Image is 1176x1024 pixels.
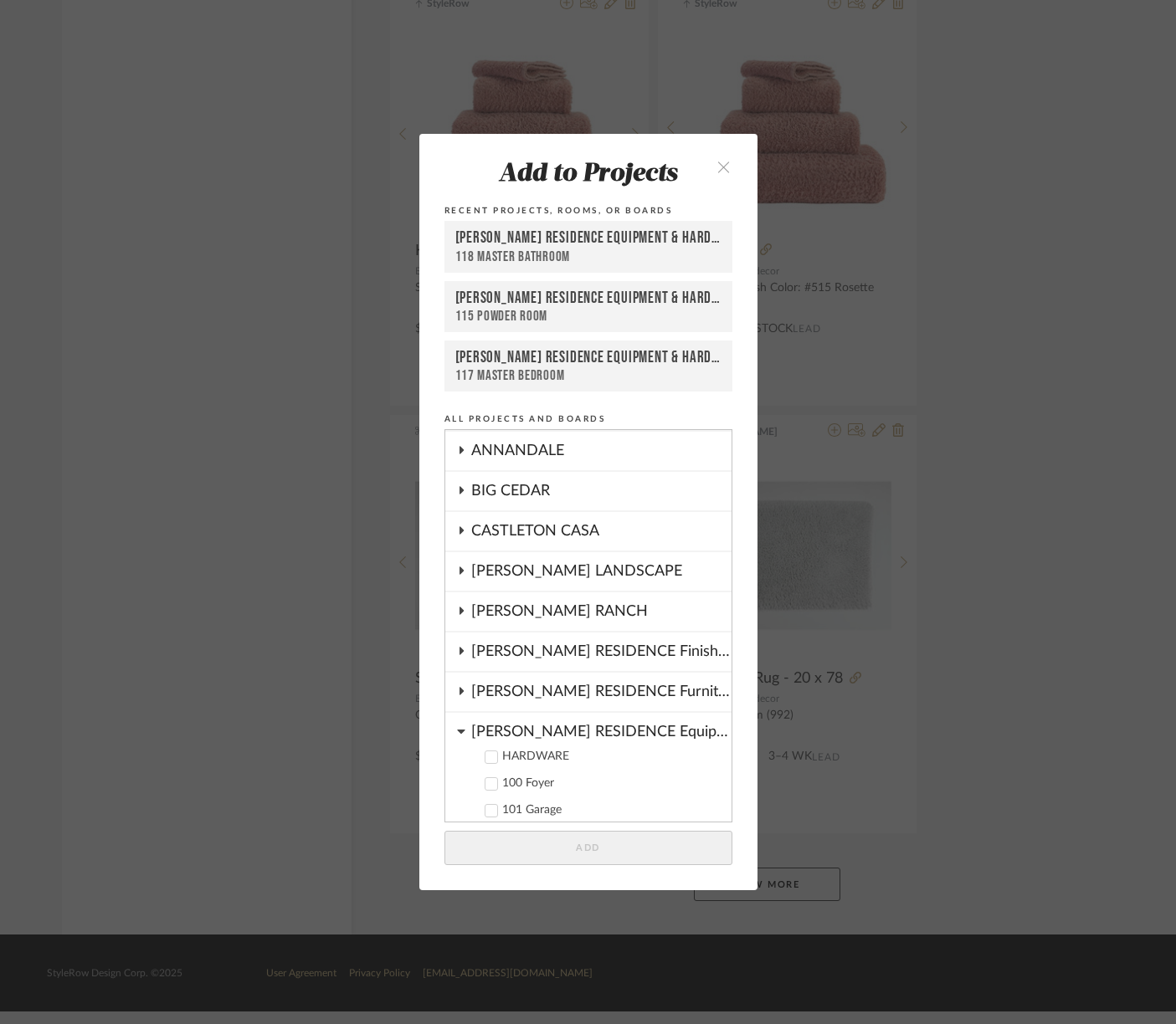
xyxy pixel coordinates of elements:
div: ANNANDALE [471,432,732,470]
div: [PERSON_NAME] LANDSCAPE [471,552,732,591]
div: [PERSON_NAME] RESIDENCE Furniture & Fixtures [471,673,732,711]
div: Add to Projects [444,161,732,189]
div: HARDWARE [502,750,718,764]
div: [PERSON_NAME] RESIDENCE Equipment & Hardware - [455,228,722,248]
div: Recent Projects, Rooms, or Boards [444,203,732,218]
div: 117 Master Bedroom [455,367,722,384]
div: BIG CEDAR [471,472,732,510]
div: 118 Master Bathroom [455,248,722,266]
div: [PERSON_NAME] RESIDENCE Equipment & Hardware - [455,289,722,308]
button: close [700,149,749,183]
div: [PERSON_NAME] RESIDENCE Finishes [471,632,732,671]
button: Add [444,831,732,865]
div: All Projects and Boards [444,412,732,427]
div: [PERSON_NAME] RANCH [471,592,732,631]
div: CASTLETON CASA [471,512,732,550]
div: [PERSON_NAME] RESIDENCE Equipment & Hardware [471,713,732,742]
div: 115 Powder Room [455,308,722,325]
div: 100 Foyer [502,776,718,791]
div: [PERSON_NAME] RESIDENCE Equipment & Hardware - [455,348,722,367]
div: 101 Garage [502,803,718,817]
